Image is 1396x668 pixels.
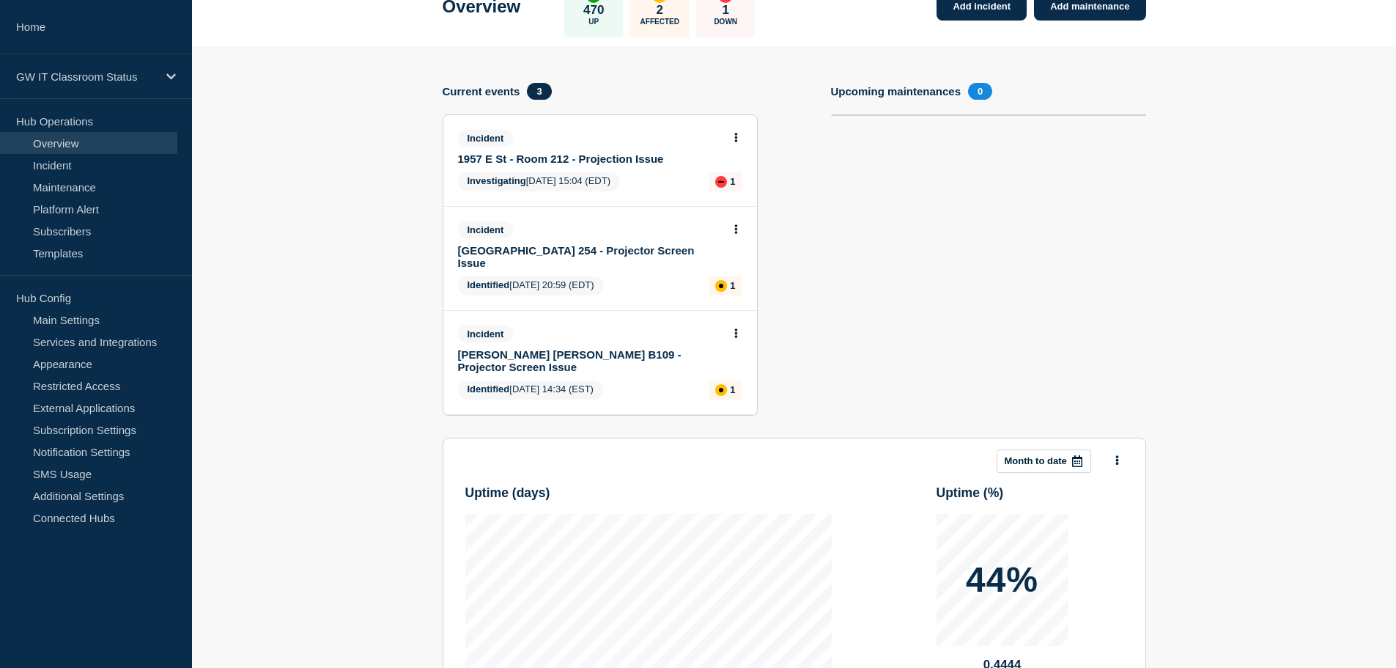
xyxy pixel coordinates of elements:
[458,221,514,238] span: Incident
[458,244,723,269] a: [GEOGRAPHIC_DATA] 254 - Projector Screen Issue
[730,280,735,291] p: 1
[730,176,735,187] p: 1
[640,18,679,26] p: Affected
[458,276,604,296] span: [DATE] 20:59 (EDT)
[583,3,604,18] p: 470
[458,130,514,147] span: Incident
[657,3,663,18] p: 2
[468,175,526,186] span: Investigating
[468,279,510,290] span: Identified
[997,449,1091,473] button: Month to date
[458,153,723,165] a: 1957 E St - Room 212 - Projection Issue
[968,83,992,100] span: 0
[588,18,599,26] p: Up
[714,18,737,26] p: Down
[527,83,551,100] span: 3
[443,85,520,98] h4: Current events
[966,562,1038,598] p: 44%
[458,326,514,342] span: Incident
[715,176,727,188] div: down
[1005,455,1067,466] p: Month to date
[458,172,621,191] span: [DATE] 15:04 (EDT)
[16,70,157,83] p: GW IT Classroom Status
[468,383,510,394] span: Identified
[715,280,727,292] div: affected
[458,348,723,373] a: [PERSON_NAME] [PERSON_NAME] B109 - Projector Screen Issue
[465,485,550,501] h3: Uptime ( days )
[831,85,961,98] h4: Upcoming maintenances
[458,381,603,400] span: [DATE] 14:34 (EST)
[715,384,727,396] div: affected
[723,3,729,18] p: 1
[937,485,1004,501] h3: Uptime ( % )
[730,384,735,395] p: 1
